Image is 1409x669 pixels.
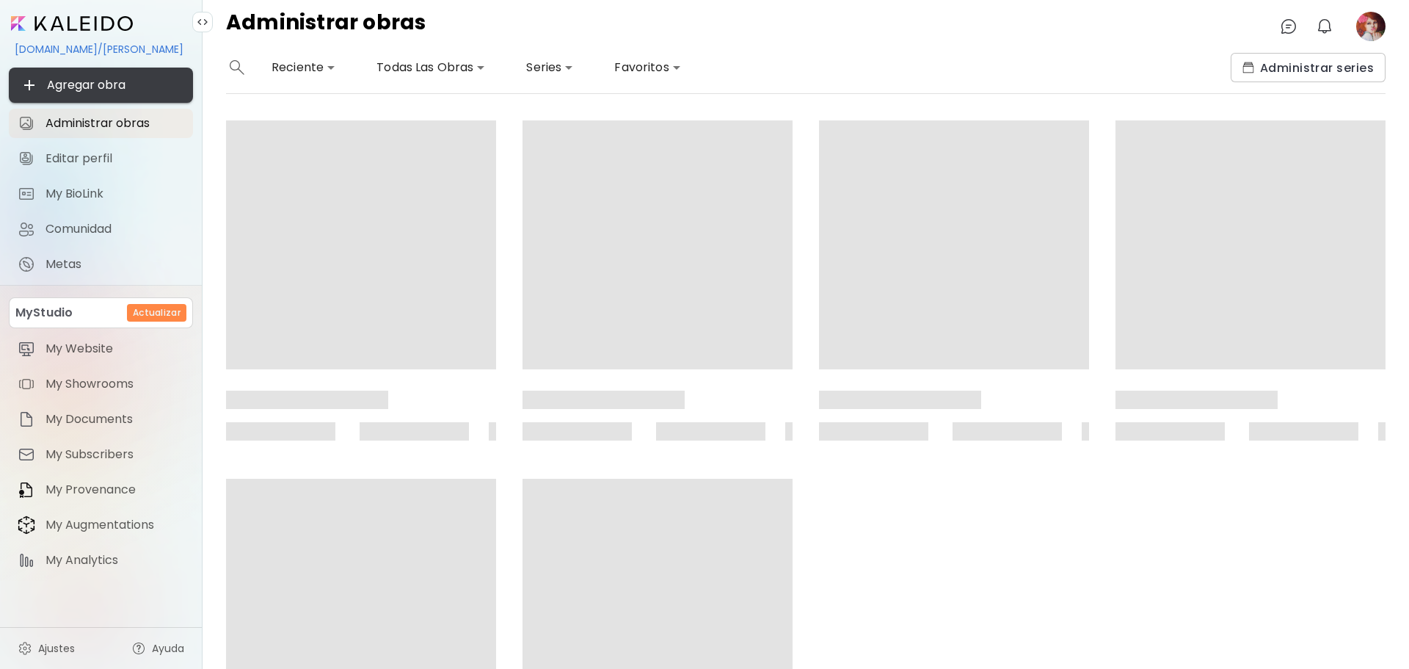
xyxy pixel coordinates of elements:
img: item [18,411,35,428]
a: Comunidad iconComunidad [9,214,193,244]
img: item [18,375,35,393]
img: chatIcon [1280,18,1297,35]
img: Comunidad icon [18,220,35,238]
span: Ayuda [152,641,184,656]
a: itemMy Augmentations [9,510,193,540]
a: completeMetas iconMetas [9,250,193,279]
a: itemMy Website [9,334,193,364]
a: itemMy Showrooms [9,369,193,399]
span: My Provenance [45,482,184,497]
img: settings [18,641,32,656]
a: completeMy BioLink iconMy BioLink [9,179,193,209]
h6: Actualizar [133,306,181,319]
div: Todas Las Obras [371,56,491,79]
button: Agregar obra [9,68,193,103]
span: Ajustes [38,641,75,656]
a: itemMy Analytics [9,546,193,575]
a: Administrar obras iconAdministrar obras [9,109,193,138]
div: Reciente [266,56,341,79]
a: itemMy Provenance [9,475,193,505]
img: search [230,60,244,75]
span: My Subscribers [45,447,184,462]
span: Metas [45,257,184,272]
img: My BioLink icon [18,185,35,203]
span: Comunidad [45,222,184,236]
img: Administrar obras icon [18,115,35,132]
img: collections [1242,62,1254,73]
button: collectionsAdministrar series [1231,53,1386,82]
p: MyStudio [15,304,73,322]
div: [DOMAIN_NAME]/[PERSON_NAME] [9,37,193,62]
img: item [18,446,35,463]
span: My Augmentations [45,518,184,532]
img: item [18,516,35,535]
img: item [18,481,35,499]
div: Series [520,56,579,79]
span: My Documents [45,412,184,427]
span: My BioLink [45,187,184,201]
button: bellIcon [1312,14,1337,39]
span: Administrar obras [45,116,184,131]
span: My Website [45,341,184,356]
span: My Analytics [45,553,184,568]
img: help [131,641,146,656]
img: Editar perfil icon [18,150,35,167]
img: collapse [197,16,208,28]
img: item [18,552,35,569]
h4: Administrar obras [226,12,426,41]
span: My Showrooms [45,377,184,391]
a: Ayuda [123,634,193,663]
button: search [226,53,248,82]
img: item [18,340,35,358]
a: Editar perfil iconEditar perfil [9,144,193,173]
img: Metas icon [18,256,35,273]
div: Favoritos [608,56,686,79]
span: Agregar obra [21,76,181,94]
img: bellIcon [1316,18,1333,35]
a: itemMy Subscribers [9,440,193,469]
a: itemMy Documents [9,405,193,434]
span: Administrar series [1242,60,1374,76]
a: Ajustes [9,634,84,663]
span: Editar perfil [45,151,184,166]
